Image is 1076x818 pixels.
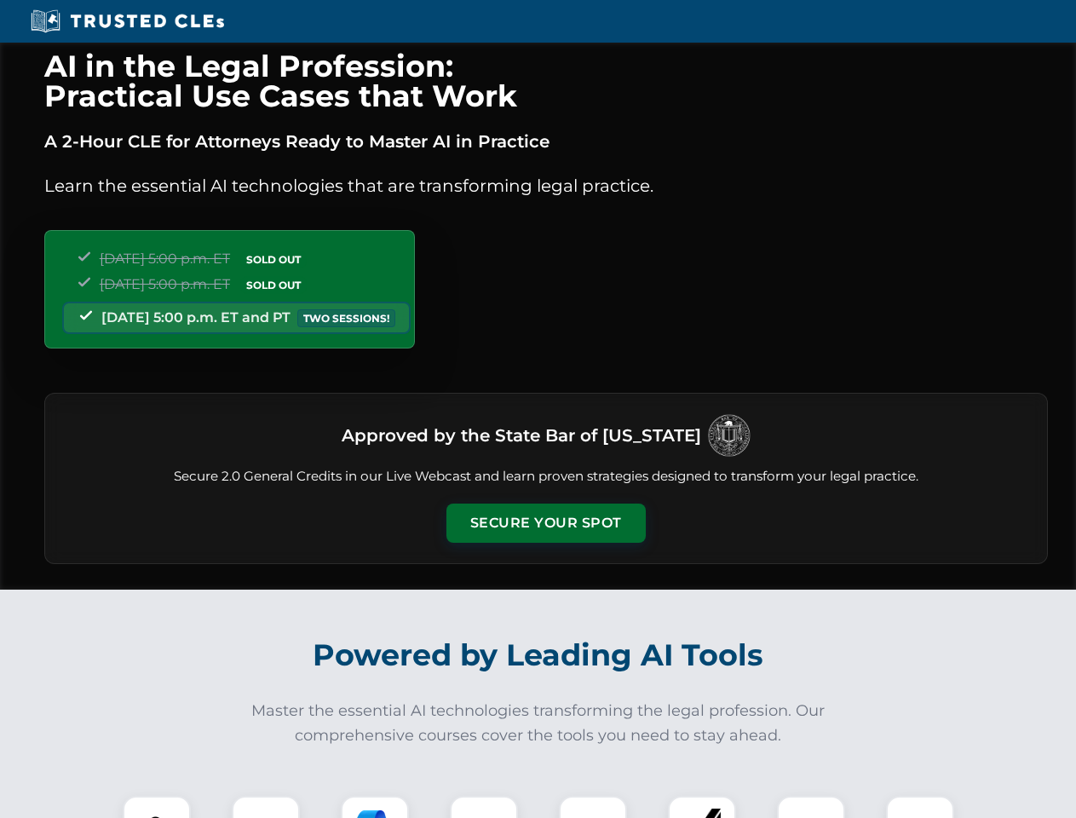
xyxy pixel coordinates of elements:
img: Logo [708,414,751,457]
span: [DATE] 5:00 p.m. ET [100,276,230,292]
img: Trusted CLEs [26,9,229,34]
p: Master the essential AI technologies transforming the legal profession. Our comprehensive courses... [240,699,837,748]
span: SOLD OUT [240,276,307,294]
h1: AI in the Legal Profession: Practical Use Cases that Work [44,51,1048,111]
button: Secure Your Spot [446,504,646,543]
p: Learn the essential AI technologies that are transforming legal practice. [44,172,1048,199]
p: A 2-Hour CLE for Attorneys Ready to Master AI in Practice [44,128,1048,155]
h2: Powered by Leading AI Tools [66,625,1010,685]
span: SOLD OUT [240,251,307,268]
p: Secure 2.0 General Credits in our Live Webcast and learn proven strategies designed to transform ... [66,467,1027,487]
span: [DATE] 5:00 p.m. ET [100,251,230,267]
h3: Approved by the State Bar of [US_STATE] [342,420,701,451]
